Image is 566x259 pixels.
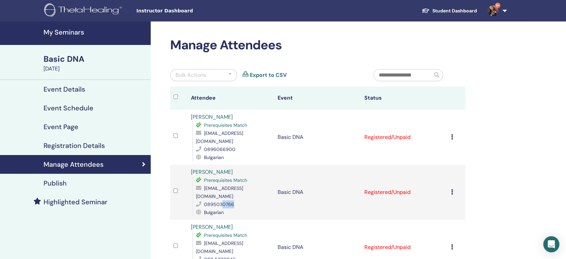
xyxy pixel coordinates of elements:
h4: Registration Details [44,142,105,150]
span: Prerequisites Match [204,122,247,128]
span: [EMAIL_ADDRESS][DOMAIN_NAME] [196,185,243,199]
a: [PERSON_NAME] [191,168,233,175]
span: Bulgarian [204,209,224,215]
a: [PERSON_NAME] [191,113,233,120]
div: Bulk Actions [175,71,206,79]
span: [EMAIL_ADDRESS][DOMAIN_NAME] [196,130,243,144]
span: 9+ [495,3,500,8]
h4: Publish [44,179,67,187]
span: 0895030766 [204,201,234,207]
span: Prerequisites Match [204,232,247,238]
td: Basic DNA [274,110,361,165]
span: Prerequisites Match [204,177,247,183]
img: graduation-cap-white.svg [422,8,430,13]
div: Open Intercom Messenger [543,236,559,252]
span: Bulgarian [204,154,224,160]
div: Basic DNA [44,53,147,65]
span: 0896066900 [204,146,235,152]
a: Student Dashboard [416,5,482,17]
h2: Manage Attendees [170,38,465,53]
span: [EMAIL_ADDRESS][DOMAIN_NAME] [196,240,243,254]
h4: Event Page [44,123,78,131]
h4: Event Details [44,85,85,93]
td: Basic DNA [274,165,361,220]
a: Export to CSV [250,71,287,79]
th: Event [274,87,361,110]
h4: Event Schedule [44,104,93,112]
span: Instructor Dashboard [136,7,237,14]
h4: Manage Attendees [44,160,103,168]
h4: My Seminars [44,28,147,36]
div: [DATE] [44,65,147,73]
a: Basic DNA[DATE] [40,53,151,73]
h4: Highlighted Seminar [44,198,108,206]
img: logo.png [44,3,124,18]
th: Attendee [188,87,274,110]
th: Status [361,87,448,110]
a: [PERSON_NAME] [191,223,233,230]
img: default.jpg [488,5,498,16]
